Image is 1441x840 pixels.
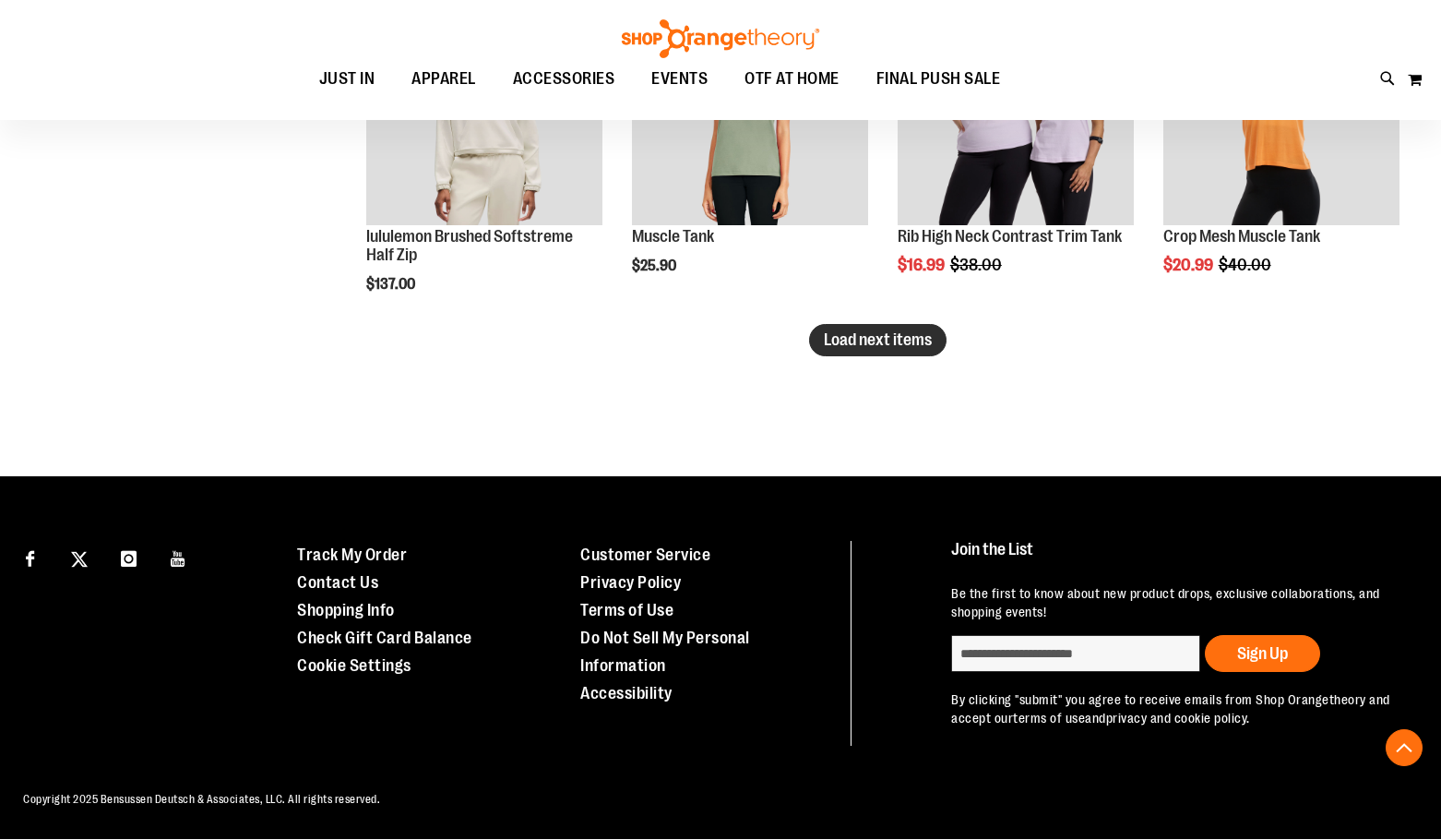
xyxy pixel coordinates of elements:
[1237,644,1288,663] span: Sign Up
[580,573,681,592] a: Privacy Policy
[744,58,840,100] span: OTF AT HOME
[1163,256,1216,274] span: $20.99
[297,601,395,619] a: Shopping Info
[23,793,380,806] span: Copyright 2025 Bensussen Deutsch & Associates, LLC. All rights reserved.
[580,546,710,564] a: Customer Service
[809,324,947,356] button: Load next items
[366,276,418,293] span: $137.00
[366,227,573,264] a: lululemon Brushed Softstreme Half Zip
[1219,256,1274,274] span: $40.00
[876,58,1001,100] span: FINAL PUSH SALE
[297,546,407,564] a: Track My Order
[632,258,679,274] span: $25.90
[951,635,1200,672] input: enter email
[297,656,411,675] a: Cookie Settings
[513,58,615,100] span: ACCESSORIES
[580,601,673,619] a: Terms of Use
[162,541,195,573] a: Visit our Youtube page
[1386,729,1423,766] button: Back To Top
[494,58,634,101] a: ACCESSORIES
[619,19,822,58] img: Shop Orangetheory
[319,58,375,100] span: JUST IN
[14,541,46,573] a: Visit our Facebook page
[71,551,88,568] img: Twitter
[113,541,145,573] a: Visit our Instagram page
[297,573,378,592] a: Contact Us
[858,58,1019,101] a: FINAL PUSH SALE
[951,541,1404,575] h4: Join the List
[393,58,494,100] a: APPAREL
[898,227,1122,246] a: Rib High Neck Contrast Trim Tank
[297,629,472,647] a: Check Gift Card Balance
[898,256,947,274] span: $16.99
[411,58,476,100] span: APPAREL
[651,58,708,100] span: EVENTS
[1205,635,1320,672] button: Sign Up
[1013,711,1085,726] a: terms of use
[632,227,714,246] a: Muscle Tank
[64,541,96,573] a: Visit our X page
[726,58,858,101] a: OTF AT HOME
[301,58,394,101] a: JUST IN
[633,58,726,101] a: EVENTS
[1106,711,1250,726] a: privacy and cookie policy.
[580,684,673,702] a: Accessibility
[824,330,932,349] span: Load next items
[580,629,750,675] a: Do Not Sell My Personal Information
[951,690,1404,727] p: By clicking "submit" you agree to receive emails from Shop Orangetheory and accept our and
[951,584,1404,621] p: Be the first to know about new product drops, exclusive collaborations, and shopping events!
[950,256,1005,274] span: $38.00
[1163,227,1320,246] a: Crop Mesh Muscle Tank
